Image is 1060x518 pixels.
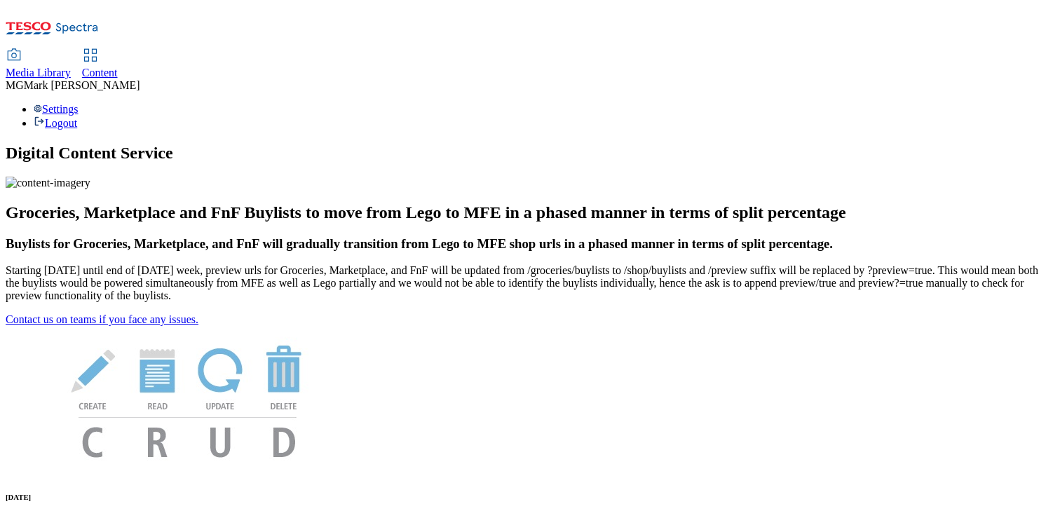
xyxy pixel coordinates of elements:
h3: Buylists for Groceries, Marketplace, and FnF will gradually transition from Lego to MFE shop urls... [6,236,1054,252]
img: content-imagery [6,177,90,189]
span: Content [82,67,118,79]
span: Mark [PERSON_NAME] [24,79,140,91]
a: Contact us on teams if you face any issues. [6,313,198,325]
a: Media Library [6,50,71,79]
span: Media Library [6,67,71,79]
img: News Image [6,326,370,472]
a: Settings [34,103,79,115]
h6: [DATE] [6,493,1054,501]
h1: Digital Content Service [6,144,1054,163]
p: Starting [DATE] until end of [DATE] week, preview urls for Groceries, Marketplace, and FnF will b... [6,264,1054,302]
a: Content [82,50,118,79]
span: MG [6,79,24,91]
h2: Groceries, Marketplace and FnF Buylists to move from Lego to MFE in a phased manner in terms of s... [6,203,1054,222]
a: Logout [34,117,77,129]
